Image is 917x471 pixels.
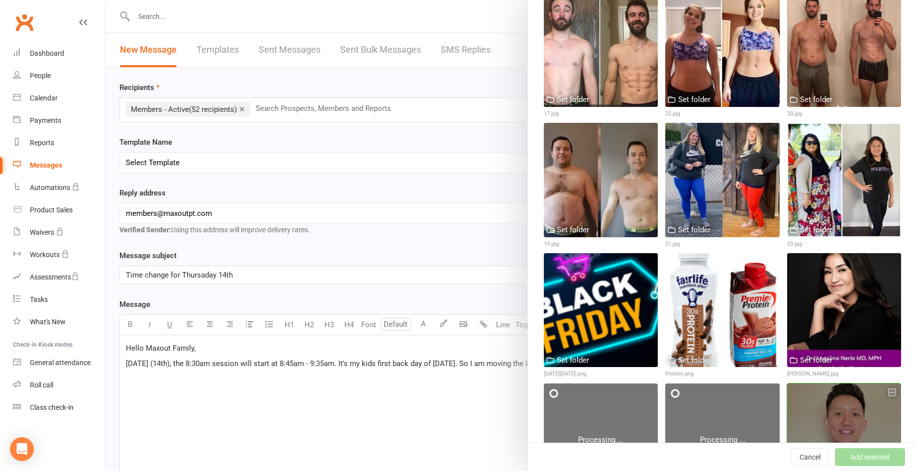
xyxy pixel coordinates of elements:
[678,94,711,105] div: Set folder
[13,374,105,396] a: Roll call
[13,42,105,65] a: Dashboard
[678,354,711,366] div: Set folder
[13,132,105,154] a: Reports
[30,206,73,214] div: Product Sales
[665,240,779,249] div: 21.jpg
[787,123,901,237] img: 23.jpg
[30,251,60,259] div: Workouts
[800,94,832,105] div: Set folder
[557,354,589,366] div: Set folder
[13,87,105,109] a: Calendar
[30,403,74,411] div: Class check-in
[665,109,779,118] div: 22.jpg
[30,72,51,80] div: People
[665,370,779,378] div: Protein.png
[13,221,105,244] a: Waivers
[13,65,105,87] a: People
[544,240,658,249] div: 19.jpg
[13,352,105,374] a: General attendance kiosk mode
[13,396,105,419] a: Class kiosk mode
[544,109,658,118] div: 17.jpg
[30,295,48,303] div: Tasks
[800,224,832,236] div: Set folder
[13,109,105,132] a: Payments
[800,354,832,366] div: Set folder
[12,10,37,35] a: Clubworx
[787,253,901,367] img: Dr. Neria.jpg
[787,370,901,378] div: [PERSON_NAME].jpg
[13,154,105,177] a: Messages
[30,49,64,57] div: Dashboard
[13,288,105,311] a: Tasks
[787,240,901,249] div: 23.jpg
[544,123,658,237] img: 19.jpg
[30,273,79,281] div: Assessments
[30,116,61,124] div: Payments
[557,224,589,236] div: Set folder
[30,228,54,236] div: Waivers
[13,199,105,221] a: Product Sales
[678,224,711,236] div: Set folder
[30,161,62,169] div: Messages
[791,448,829,466] button: Cancel
[787,109,901,118] div: 20.jpg
[13,266,105,288] a: Assessments
[30,184,70,191] div: Automations
[544,253,658,367] img: black friday.png
[30,94,58,102] div: Calendar
[10,437,34,461] div: Open Intercom Messenger
[700,434,745,446] div: Processing ...
[30,359,91,367] div: General attendance
[544,370,658,378] div: [DATE][DATE].png
[13,311,105,333] a: What's New
[13,244,105,266] a: Workouts
[13,177,105,199] a: Automations
[578,434,623,446] div: Processing ...
[30,139,54,147] div: Reports
[30,381,53,389] div: Roll call
[557,94,589,105] div: Set folder
[665,123,779,237] img: 21.jpg
[665,253,779,367] img: Protein.png
[30,318,66,326] div: What's New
